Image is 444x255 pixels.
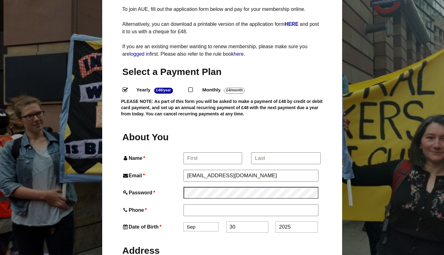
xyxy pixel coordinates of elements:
[131,86,189,95] label: Yearly - .
[122,188,182,197] label: Password
[122,154,183,162] label: Name
[122,171,182,180] label: Email
[284,21,300,27] a: HERE
[122,223,182,231] label: Date of Birth
[122,21,322,35] p: Alternatively, you can download a printable version of the application form and post it to us wit...
[154,88,173,94] strong: £48/Year
[184,152,242,164] input: First
[122,131,182,143] h2: About You
[122,206,182,214] label: Phone
[284,21,298,27] strong: HERE
[122,43,322,58] p: If you are an existing member wanting to renew membership, please make sure you are first. Please...
[251,152,321,164] input: Last
[234,51,244,57] a: here
[224,88,245,94] strong: £4/Month
[122,67,222,77] span: Select a Payment Plan
[130,51,150,57] a: logged in
[122,6,322,13] p: To join AUE, fill out the application form below and pay for your membership online.
[197,86,260,95] label: Monthly - .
